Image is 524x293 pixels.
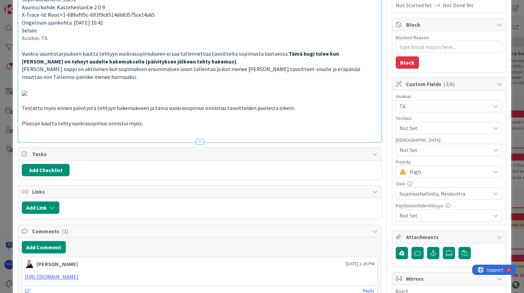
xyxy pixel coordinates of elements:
span: Not Set [399,211,490,220]
span: Comments [32,227,368,235]
span: Not Set [399,146,490,154]
span: [DATE] 1:26 PM [346,260,375,267]
span: Testattu myös ennen päivitystä tehtyyn hakemukseen ja tämä vuokrasopimus onnistuu tavoitteiden pu... [22,104,295,111]
span: Attachments [406,233,493,241]
span: [PERSON_NAME] nappi on aktiivinen kun sopimuksen ensimmäisen sivun tallentaa ja kun menee [PERSON... [22,66,361,80]
span: Vuokra-asuntotarjouksen kautta tehtyyn vuokrasopimukseen ei saa tallennettua tavoitteita sopimust... [22,50,289,57]
span: Not Started Yet [396,1,432,9]
p: Asiakas: TA [22,34,377,42]
label: Blocked Reason [396,34,429,41]
span: High [410,167,487,177]
span: Plussan kautta tehty vuokrasopimus onnistui myös. [22,120,143,127]
span: Mirrors [406,275,493,283]
div: Asiakas [396,94,502,99]
span: Not Done Yet [443,1,474,9]
span: Not Set [399,124,490,132]
a: [URL][DOMAIN_NAME] [25,273,78,280]
span: X-Trace-Id: Root=1-689af05c-693f9c6514db83575ce14a65 [22,11,155,18]
button: Add Link [22,201,59,214]
div: Käyttöönottokriittisyys [396,203,502,208]
div: Osio [396,181,502,186]
span: ( 3/6 ) [443,81,455,87]
span: Links [32,187,368,196]
span: Block [406,20,493,29]
span: Selain: [22,27,37,34]
img: attachment [22,90,27,96]
span: . [236,58,237,65]
img: AN [25,260,33,268]
div: [DEMOGRAPHIC_DATA] [396,138,502,142]
span: TA [399,102,490,110]
span: ( 1 ) [62,228,68,235]
span: Asunto/kohde: Kasteheinäntie 2 D 9 [22,4,105,11]
div: Priority [396,159,502,164]
span: Custom Fields [406,80,493,88]
button: Add Comment [22,241,66,253]
strong: Tämä bugi tulee kun [PERSON_NAME] on tehnyt uudelle hakemukselle (päivityksen jälkeen tehty hakemus) [22,50,340,65]
span: Tasks [32,150,368,158]
div: [PERSON_NAME] [37,260,78,268]
button: Add Checklist [22,164,70,176]
span: Ongelman ajankohta: [DATE] 10:42 [22,19,103,26]
span: Support [14,1,31,9]
div: Testaus [396,116,502,121]
button: Block [396,56,419,69]
span: Sopimushallinta, Reskontra [399,190,490,198]
div: 4 [35,3,37,8]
